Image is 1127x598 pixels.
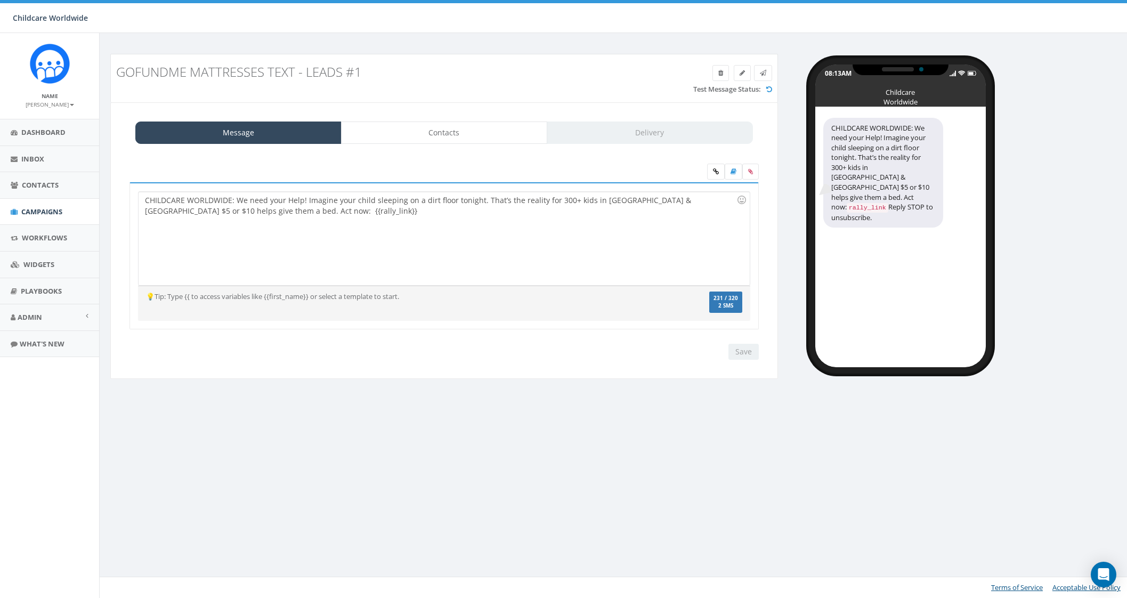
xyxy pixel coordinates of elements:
[825,69,852,78] div: 08:13AM
[760,68,766,77] span: Send Test Message
[18,312,42,322] span: Admin
[26,101,74,108] small: [PERSON_NAME]
[874,87,927,93] div: Childcare Worldwide
[740,68,745,77] span: Edit Campaign
[714,303,738,309] span: 2 SMS
[23,260,54,269] span: Widgets
[725,164,742,180] label: Insert Template Text
[21,207,62,216] span: Campaigns
[116,65,604,79] h3: GoFundMe Mattresses Text - Leads #1
[26,99,74,109] a: [PERSON_NAME]
[693,84,761,94] label: Test Message Status:
[20,339,64,349] span: What's New
[139,192,749,285] div: CHILDCARE WORLDWIDE: We need your Help! Imagine your child sleeping on a dirt floor tonight. That...
[742,164,759,180] span: Attach your media
[991,583,1043,592] a: Terms of Service
[823,118,943,228] div: CHILDCARE WORLDWIDE: We need your Help! Imagine your child sleeping on a dirt floor tonight. That...
[718,68,723,77] span: Delete Campaign
[341,122,547,144] a: Contacts
[42,92,58,100] small: Name
[714,295,738,302] span: 231 / 320
[22,180,59,190] span: Contacts
[1091,562,1116,587] div: Open Intercom Messenger
[21,286,62,296] span: Playbooks
[1052,583,1121,592] a: Acceptable Use Policy
[13,13,88,23] span: Childcare Worldwide
[21,154,44,164] span: Inbox
[138,292,648,302] div: 💡Tip: Type {{ to access variables like {{first_name}} or select a template to start.
[30,44,70,84] img: Rally_Corp_Icon.png
[135,122,342,144] a: Message
[22,233,67,243] span: Workflows
[21,127,66,137] span: Dashboard
[847,203,888,213] code: rally_link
